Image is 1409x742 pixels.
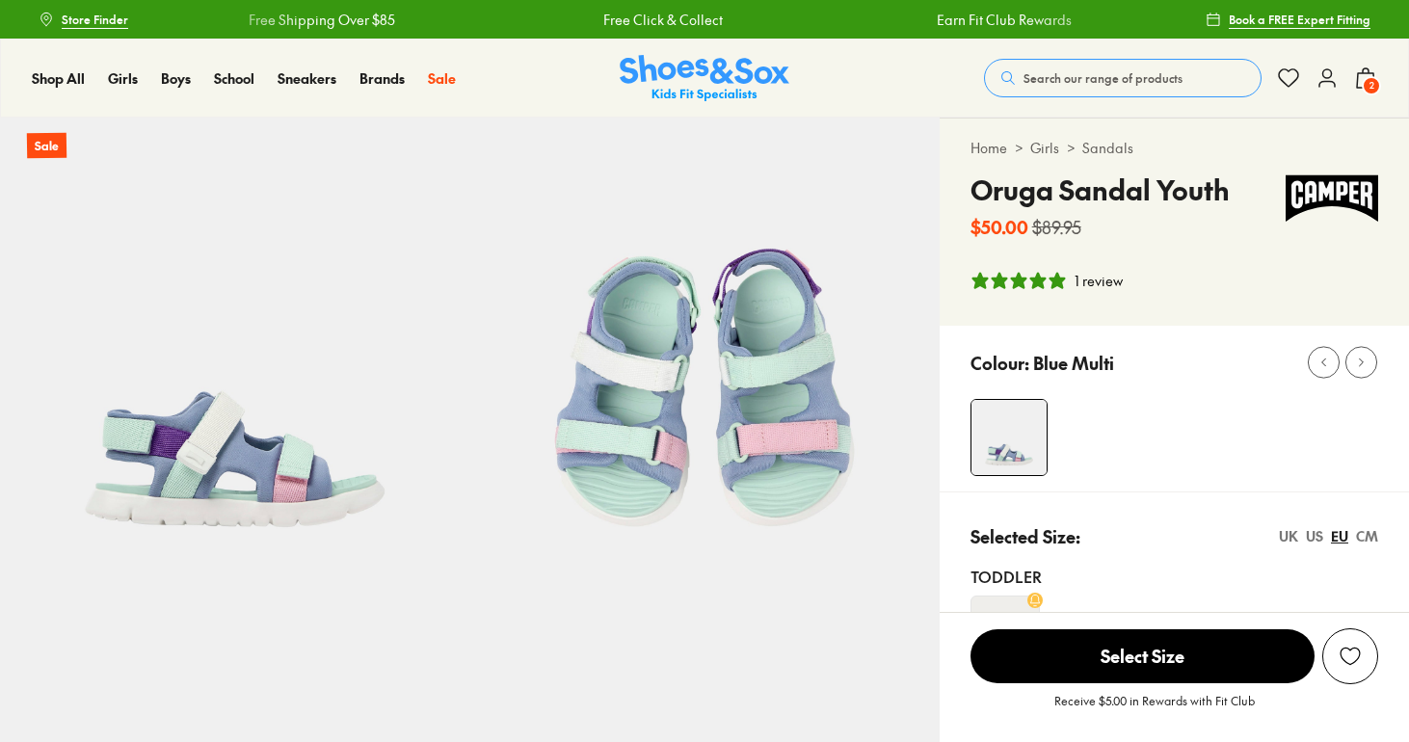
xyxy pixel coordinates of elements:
[970,138,1378,158] div: > >
[970,523,1080,549] p: Selected Size:
[1206,2,1370,37] a: Book a FREE Expert Fitting
[1054,692,1255,727] p: Receive $5.00 in Rewards with Fit Club
[27,133,66,159] p: Sale
[1356,526,1378,546] div: CM
[428,68,456,89] a: Sale
[1082,138,1133,158] a: Sandals
[997,607,1013,630] s: 27
[970,271,1123,291] button: 5 stars, 1 ratings
[1306,526,1323,546] div: US
[278,68,336,89] a: Sneakers
[62,11,128,28] span: Store Finder
[278,68,336,88] span: Sneakers
[590,10,709,30] a: Free Click & Collect
[428,68,456,88] span: Sale
[359,68,405,88] span: Brands
[970,170,1230,210] h4: Oruga Sandal Youth
[469,118,939,587] img: 5-501787_1
[1030,138,1059,158] a: Girls
[32,68,85,88] span: Shop All
[923,10,1058,30] a: Earn Fit Club Rewards
[214,68,254,88] span: School
[620,55,789,102] img: SNS_Logo_Responsive.svg
[39,2,128,37] a: Store Finder
[32,68,85,89] a: Shop All
[1354,57,1377,99] button: 2
[620,55,789,102] a: Shoes & Sox
[1331,526,1348,546] div: EU
[235,10,382,30] a: Free Shipping Over $85
[984,59,1262,97] button: Search our range of products
[971,400,1047,475] img: 4-501786_1
[108,68,138,89] a: Girls
[359,68,405,89] a: Brands
[970,350,1029,376] p: Colour:
[1279,526,1298,546] div: UK
[1024,69,1183,87] span: Search our range of products
[970,138,1007,158] a: Home
[970,565,1378,588] div: Toddler
[1229,11,1370,28] span: Book a FREE Expert Fitting
[1033,350,1114,376] p: Blue Multi
[1362,76,1381,95] span: 2
[1286,170,1378,227] img: Vendor logo
[1032,214,1081,240] s: $89.95
[1075,271,1123,291] div: 1 review
[970,629,1315,683] span: Select Size
[161,68,191,88] span: Boys
[161,68,191,89] a: Boys
[970,628,1315,684] button: Select Size
[970,214,1028,240] b: $50.00
[1322,628,1378,684] button: Add to Wishlist
[108,68,138,88] span: Girls
[214,68,254,89] a: School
